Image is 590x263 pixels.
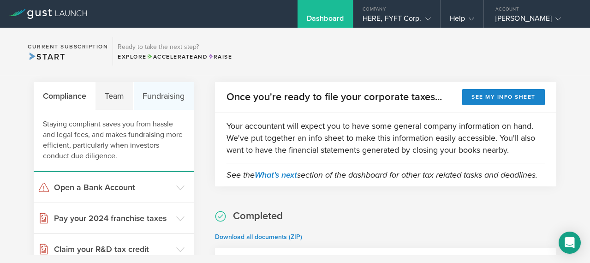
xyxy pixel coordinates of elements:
[134,82,194,110] div: Fundraising
[495,14,574,28] div: [PERSON_NAME]
[559,232,581,254] div: Open Intercom Messenger
[54,243,172,255] h3: Claim your R&D tax credit
[363,14,431,28] div: HERE, FYFT Corp.
[34,110,194,172] div: Staying compliant saves you from hassle and legal fees, and makes fundraising more efficient, par...
[226,170,537,180] em: See the section of the dashboard for other tax related tasks and deadlines.
[215,233,302,241] a: Download all documents (ZIP)
[233,209,283,223] h2: Completed
[208,54,232,60] span: Raise
[462,89,545,105] button: See my info sheet
[118,44,232,50] h3: Ready to take the next step?
[54,212,172,224] h3: Pay your 2024 franchise taxes
[255,170,297,180] a: What's next
[226,120,545,156] p: Your accountant will expect you to have some general company information on hand. We've put toget...
[226,90,442,104] h2: Once you're ready to file your corporate taxes...
[307,14,344,28] div: Dashboard
[54,181,172,193] h3: Open a Bank Account
[147,54,194,60] span: Accelerate
[113,37,237,66] div: Ready to take the next step?ExploreAccelerateandRaise
[34,82,95,110] div: Compliance
[147,54,208,60] span: and
[28,44,108,49] h2: Current Subscription
[118,53,232,61] div: Explore
[28,52,65,62] span: Start
[450,14,474,28] div: Help
[95,82,133,110] div: Team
